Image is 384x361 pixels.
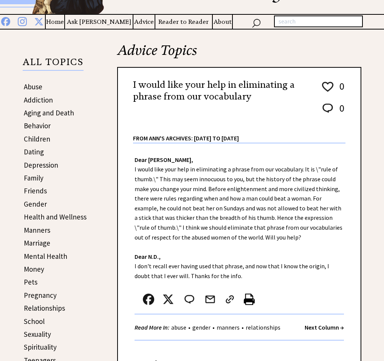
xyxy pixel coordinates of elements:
[24,160,58,170] a: Depression
[204,294,216,305] img: mail.png
[24,342,57,352] a: Spirituality
[213,17,232,26] a: About
[34,16,43,26] img: x%20blue.png
[24,317,45,326] a: School
[23,58,84,71] p: ALL TOPICS
[336,102,345,122] td: 0
[215,324,242,331] a: manners
[183,294,196,305] img: message_round%202.png
[24,277,37,286] a: Pets
[190,324,212,331] a: gender
[24,291,57,300] a: Pregnancy
[24,147,44,156] a: Dating
[24,212,87,221] a: Health and Wellness
[24,108,74,117] a: Aging and Death
[24,199,47,209] a: Gender
[169,324,188,331] a: abuse
[24,134,50,143] a: Children
[118,143,361,348] div: I would like your help in eliminating a phrase from our vocabulary. It is \"rule of thumb.\" This...
[274,16,363,28] input: search
[163,294,174,305] img: x_small.png
[24,265,44,274] a: Money
[24,186,47,195] a: Friends
[143,294,154,305] img: facebook.png
[24,330,51,339] a: Sexuality
[24,238,50,247] a: Marriage
[117,41,361,67] h2: Advice Topics
[135,323,282,332] div: • • •
[133,123,345,143] div: From Ann's Archives: [DATE] to [DATE]
[24,121,51,130] a: Behavior
[305,324,344,331] a: Next Column →
[321,80,334,93] img: heart_outline%201.png
[133,17,154,26] a: Advice
[244,294,255,305] img: printer%20icon.png
[1,16,10,26] img: facebook%20blue.png
[24,173,43,182] a: Family
[244,324,282,331] a: relationships
[252,17,261,28] img: search_nav.png
[321,102,334,114] img: message_round%202.png
[24,95,53,104] a: Addiction
[24,252,67,261] a: Mental Health
[336,80,345,101] td: 0
[224,294,235,305] img: link_02.png
[135,253,161,260] strong: Dear N.D.,
[135,156,193,163] strong: Dear [PERSON_NAME],
[135,324,169,331] strong: Read More In:
[24,303,65,313] a: Relationships
[155,17,212,26] a: Reader to Reader
[24,226,50,235] a: Manners
[46,17,65,26] a: Home
[24,82,42,91] a: Abuse
[65,17,133,26] a: Ask [PERSON_NAME]
[133,79,308,103] h2: I would like your help in eliminating a phrase from our vocabulary
[18,16,27,26] img: instagram%20blue.png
